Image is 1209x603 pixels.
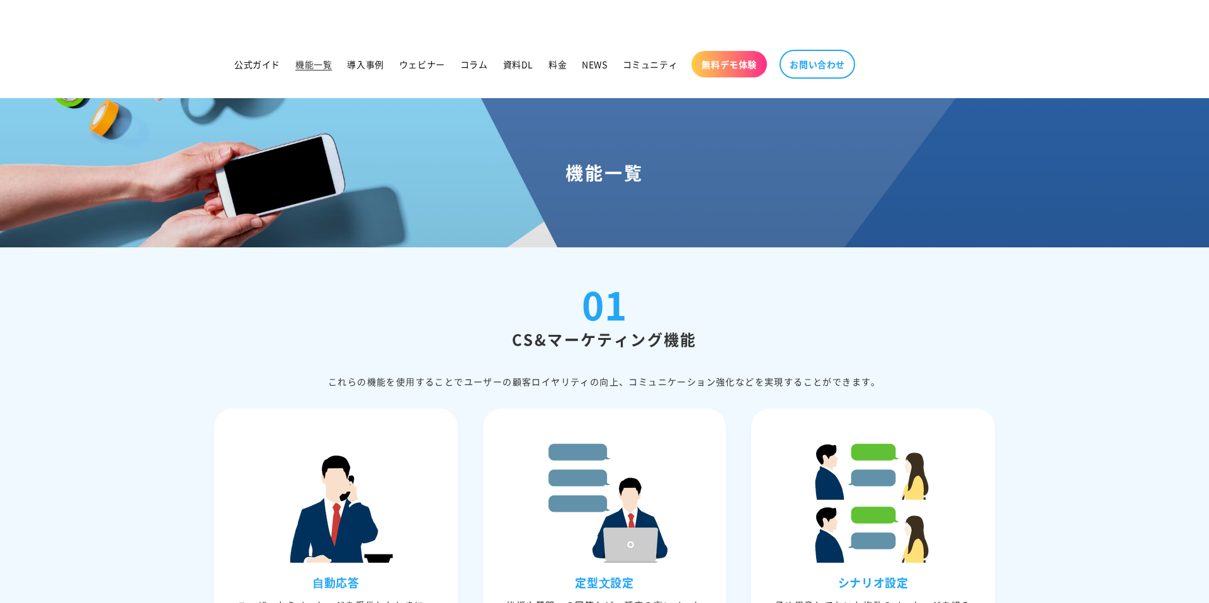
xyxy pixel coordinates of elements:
[347,59,383,70] span: 導入事例
[460,59,488,70] span: コラム
[399,59,445,70] span: ウェビナー
[582,285,627,323] div: 01
[234,59,280,70] span: 公式ガイド
[339,51,391,77] a: 導入事例
[288,51,339,77] a: 機能一覧
[542,437,667,563] img: 定型⽂設定
[541,51,574,77] a: 料金
[214,329,995,349] h2: CS&マーケティング機能
[273,437,399,563] img: ⾃動応答
[582,59,607,70] span: NEWS
[548,59,567,70] span: 料金
[574,51,615,77] a: NEWS
[392,51,453,77] a: ウェビナー
[780,50,855,79] a: お問い合わせ
[810,437,936,563] img: シナリオ設定
[754,575,992,590] h3: シナリオ設定
[486,575,724,590] h3: 定型⽂設定
[217,575,455,590] h3: ⾃動応答
[615,51,686,77] a: コミュニティ
[295,59,332,70] span: 機能一覧
[691,51,767,77] a: 無料デモ体験
[453,51,496,77] a: コラム
[227,51,288,77] a: 公式ガイド
[15,161,1194,184] h1: 機能一覧
[790,59,845,70] span: お問い合わせ
[701,59,757,70] span: 無料デモ体験
[503,59,533,70] span: 資料DL
[214,374,995,390] div: これらの機能を使⽤することでユーザーの顧客ロイヤリティの向上、コミュニケーション強化などを実現することができます。
[496,51,541,77] a: 資料DL
[623,59,678,70] span: コミュニティ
